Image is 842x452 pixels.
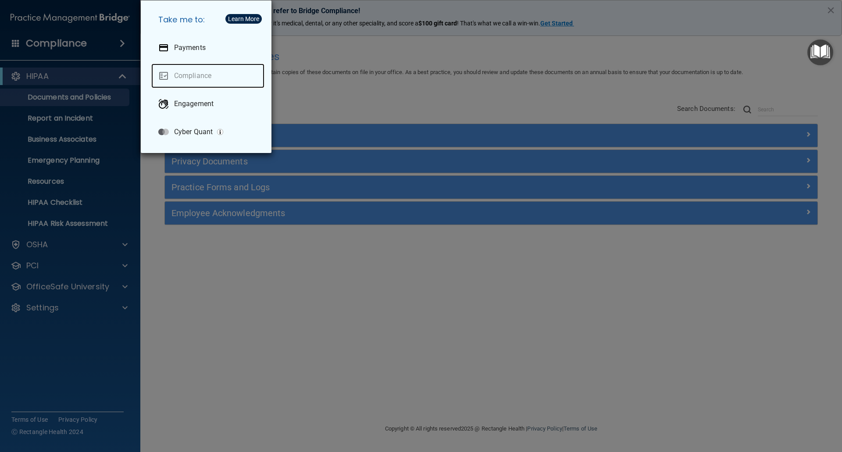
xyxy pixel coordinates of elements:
[151,120,264,144] a: Cyber Quant
[151,36,264,60] a: Payments
[174,128,213,136] p: Cyber Quant
[151,7,264,32] h5: Take me to:
[807,39,833,65] button: Open Resource Center
[174,43,206,52] p: Payments
[151,92,264,116] a: Engagement
[151,64,264,88] a: Compliance
[228,16,259,22] div: Learn More
[174,100,214,108] p: Engagement
[225,14,262,24] button: Learn More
